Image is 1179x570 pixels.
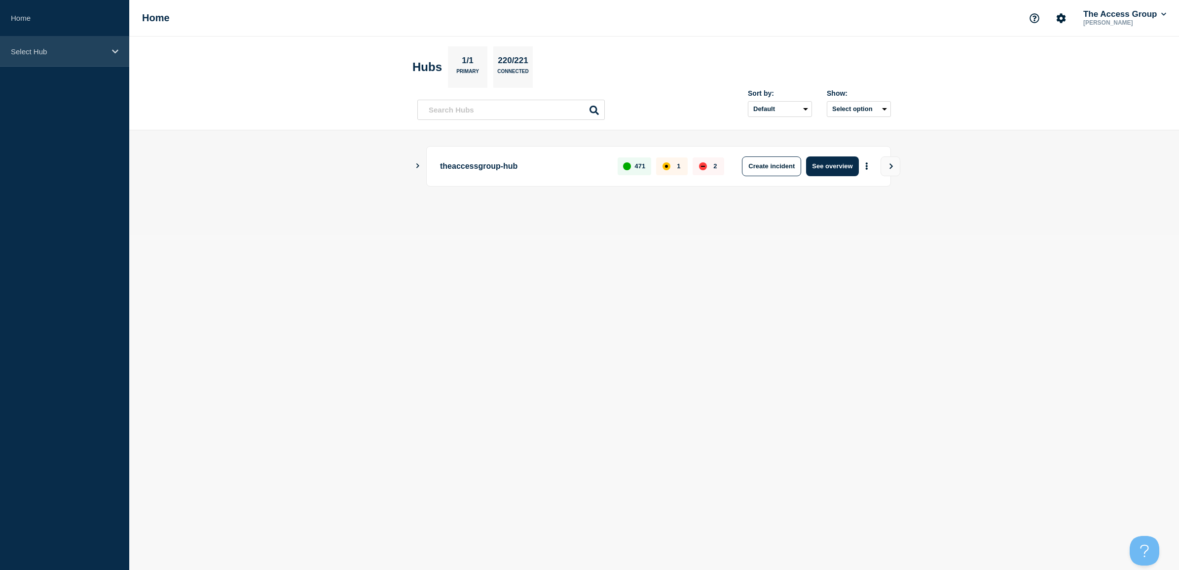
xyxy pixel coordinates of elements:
p: theaccessgroup-hub [440,156,606,176]
h1: Home [142,12,170,24]
h2: Hubs [412,60,442,74]
div: down [699,162,707,170]
p: 1/1 [458,56,478,69]
button: View [881,156,900,176]
div: Sort by: [748,89,812,97]
button: See overview [806,156,858,176]
input: Search Hubs [417,100,605,120]
p: 471 [635,162,646,170]
button: Show Connected Hubs [415,162,420,170]
button: Account settings [1051,8,1071,29]
p: Connected [497,69,528,79]
div: affected [663,162,670,170]
p: 220/221 [494,56,532,69]
p: Primary [456,69,479,79]
select: Sort by [748,101,812,117]
p: Select Hub [11,47,106,56]
iframe: Help Scout Beacon - Open [1130,536,1159,566]
p: 2 [713,162,717,170]
p: 1 [677,162,680,170]
button: Support [1024,8,1045,29]
button: More actions [860,157,873,175]
button: The Access Group [1081,9,1168,19]
p: [PERSON_NAME] [1081,19,1168,26]
div: up [623,162,631,170]
button: Select option [827,101,891,117]
div: Show: [827,89,891,97]
button: Create incident [742,156,801,176]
